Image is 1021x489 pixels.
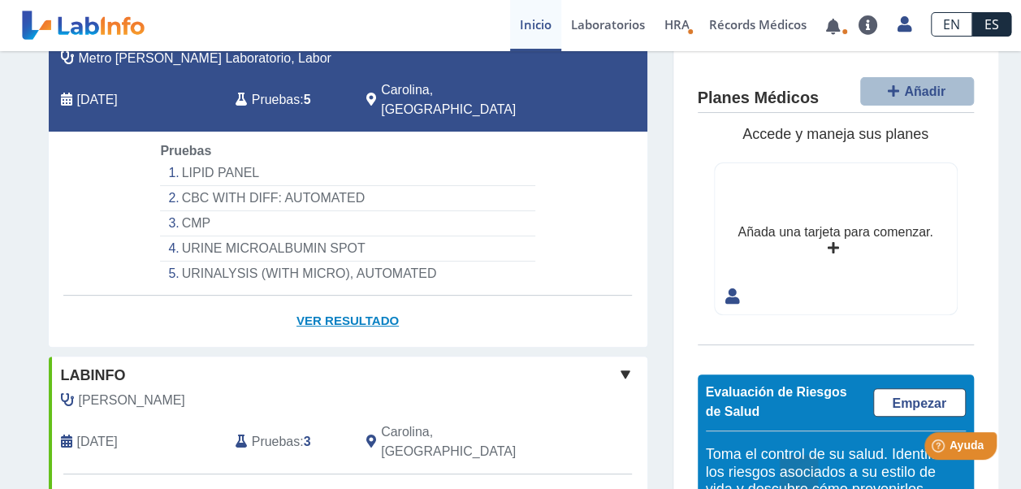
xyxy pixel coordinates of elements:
[160,236,534,262] li: URINE MICROALBUMIN SPOT
[931,12,972,37] a: EN
[876,426,1003,471] iframe: Help widget launcher
[860,77,974,106] button: Añadir
[904,84,945,98] span: Añadir
[160,186,534,211] li: CBC WITH DIFF: AUTOMATED
[381,422,560,461] span: Carolina, PR
[160,211,534,236] li: CMP
[252,432,300,452] span: Pruebas
[160,262,534,286] li: URINALYSIS (WITH MICRO), AUTOMATED
[664,16,690,32] span: HRA
[873,388,966,417] a: Empezar
[304,93,311,106] b: 5
[79,391,185,410] span: Colon Marcano, Jose
[304,435,311,448] b: 3
[698,89,819,108] h4: Planes Médicos
[706,385,847,418] span: Evaluación de Riesgos de Salud
[381,80,560,119] span: Carolina, PR
[972,12,1011,37] a: ES
[742,126,928,142] span: Accede y maneja sus planes
[160,144,211,158] span: Pruebas
[738,223,932,242] div: Añada una tarjeta para comenzar.
[252,90,300,110] span: Pruebas
[49,296,647,347] a: Ver Resultado
[79,49,331,68] span: Metro Pavia Laboratorio, Labor
[160,161,534,186] li: LIPID PANEL
[223,80,354,119] div: :
[61,365,126,387] span: labinfo
[223,422,354,461] div: :
[77,90,118,110] span: 2025-08-11
[77,432,118,452] span: 2021-08-23
[892,396,946,410] span: Empezar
